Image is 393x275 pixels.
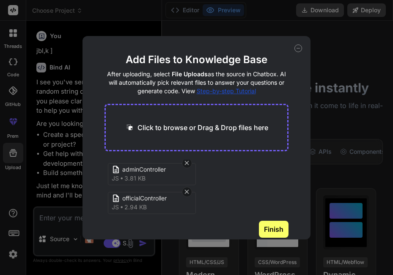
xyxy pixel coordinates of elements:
[259,221,289,238] button: Finish
[137,122,268,133] p: Click to browse or Drag & Drop files here
[124,203,147,211] span: 2.94 KB
[124,174,146,183] span: 3.81 KB
[112,203,119,211] span: js
[112,174,119,183] span: js
[172,70,208,78] span: File Uploads
[104,70,289,95] h4: After uploading, select as the source in Chatbox. AI will automatically pick relevant files to an...
[122,165,190,174] span: adminController
[122,194,190,203] span: officialController
[104,53,289,67] h2: Add Files to Knowledge Base
[197,87,256,94] span: Step-by-step Tutorial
